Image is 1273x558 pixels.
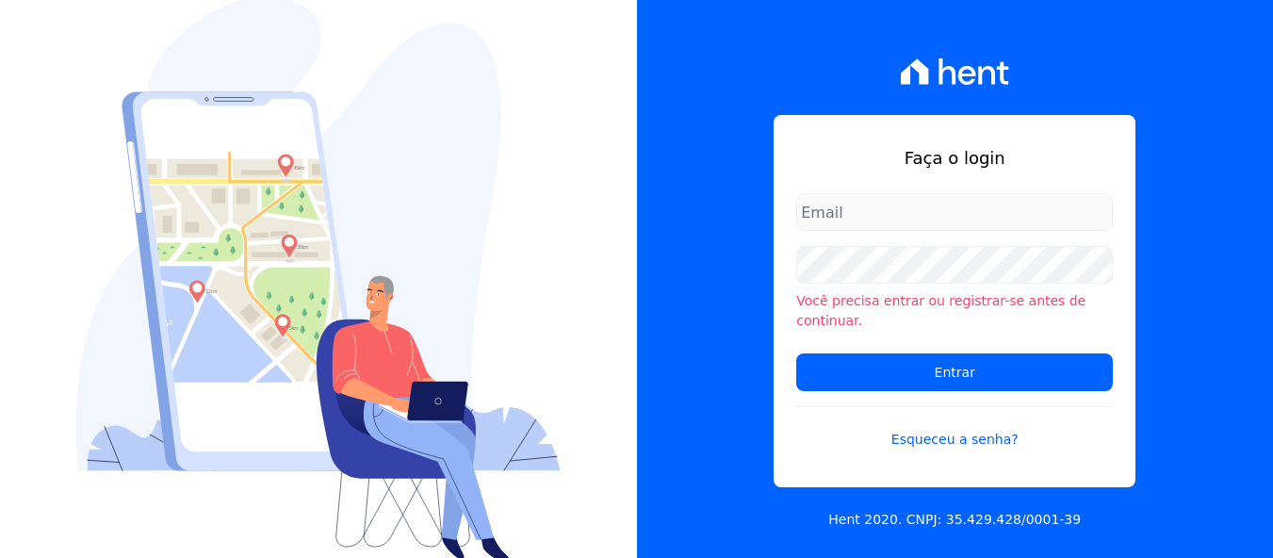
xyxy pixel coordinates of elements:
a: Esqueceu a senha? [796,406,1113,450]
li: Você precisa entrar ou registrar-se antes de continuar. [796,291,1113,331]
p: Hent 2020. CNPJ: 35.429.428/0001-39 [828,510,1081,530]
input: Email [796,193,1113,231]
input: Entrar [796,353,1113,391]
h1: Faça o login [796,145,1113,171]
